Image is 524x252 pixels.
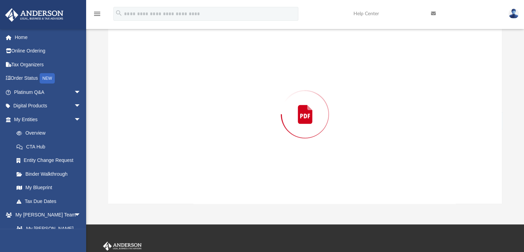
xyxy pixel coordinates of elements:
[10,154,91,167] a: Entity Change Request
[10,181,88,195] a: My Blueprint
[74,113,88,127] span: arrow_drop_down
[93,13,101,18] a: menu
[5,30,91,44] a: Home
[5,58,91,71] a: Tax Organizers
[40,73,55,84] div: NEW
[5,85,91,99] a: Platinum Q&Aarrow_drop_down
[5,113,91,126] a: My Entitiesarrow_drop_down
[115,9,123,17] i: search
[3,8,65,22] img: Anderson Advisors Platinum Portal
[10,140,91,154] a: CTA Hub
[5,99,91,113] a: Digital Productsarrow_drop_down
[74,99,88,113] span: arrow_drop_down
[108,7,502,204] div: Preview
[5,208,88,222] a: My [PERSON_NAME] Teamarrow_drop_down
[508,9,519,19] img: User Pic
[102,242,143,251] img: Anderson Advisors Platinum Portal
[10,194,91,208] a: Tax Due Dates
[5,44,91,58] a: Online Ordering
[74,208,88,222] span: arrow_drop_down
[10,222,84,244] a: My [PERSON_NAME] Team
[93,10,101,18] i: menu
[74,85,88,99] span: arrow_drop_down
[5,71,91,86] a: Order StatusNEW
[10,126,91,140] a: Overview
[10,167,91,181] a: Binder Walkthrough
